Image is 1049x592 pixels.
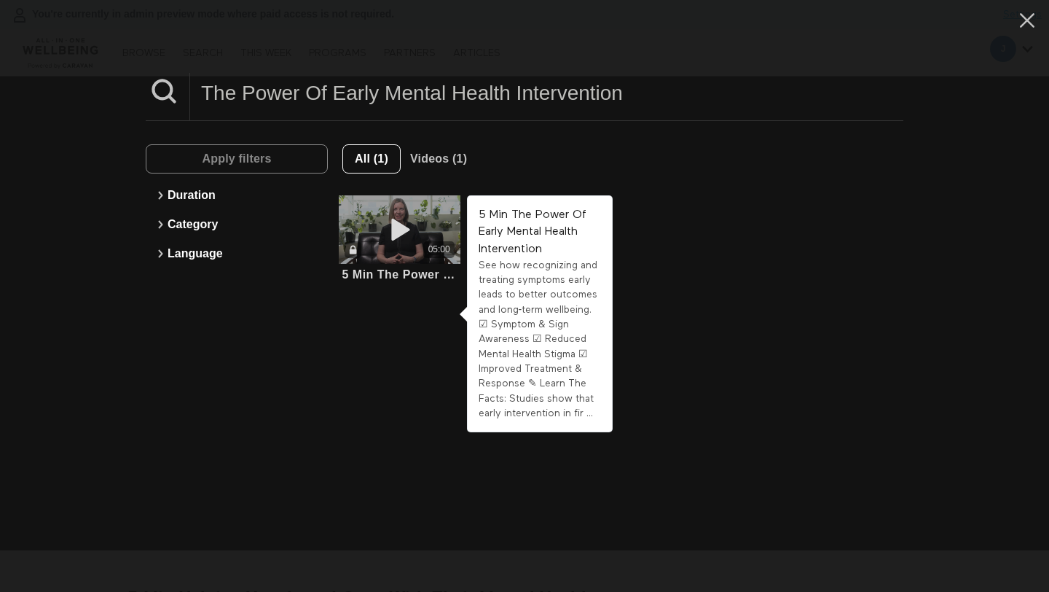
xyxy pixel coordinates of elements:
input: Search [190,73,903,113]
div: 5 Min The Power Of Early Mental Health Intervention [342,268,457,281]
span: Videos (1) [410,152,467,165]
button: Videos (1) [401,144,476,174]
div: 05:00 [428,244,450,256]
button: Category [153,210,321,239]
span: All (1) [355,152,388,165]
div: See how recognizing and treating symptoms early leads to better outcomes and long‑term wellbeing.... [479,258,601,421]
button: All (1) [342,144,401,174]
strong: 5 Min The Power Of Early Mental Health Intervention [479,209,586,254]
a: 5 Min The Power Of Early Mental Health Intervention05:005 Min The Power Of Early Mental Health In... [339,195,460,284]
button: Duration [153,181,321,210]
button: Language [153,239,321,268]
